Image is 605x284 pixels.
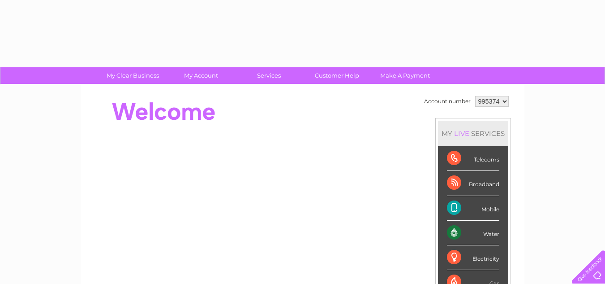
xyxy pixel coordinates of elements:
div: Electricity [447,245,499,270]
div: LIVE [452,129,471,138]
a: Make A Payment [368,67,442,84]
a: Services [232,67,306,84]
div: Water [447,221,499,245]
td: Account number [422,94,473,109]
a: My Account [164,67,238,84]
a: Customer Help [300,67,374,84]
div: Mobile [447,196,499,221]
div: Broadband [447,171,499,196]
div: MY SERVICES [438,121,508,146]
div: Telecoms [447,146,499,171]
a: My Clear Business [96,67,170,84]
